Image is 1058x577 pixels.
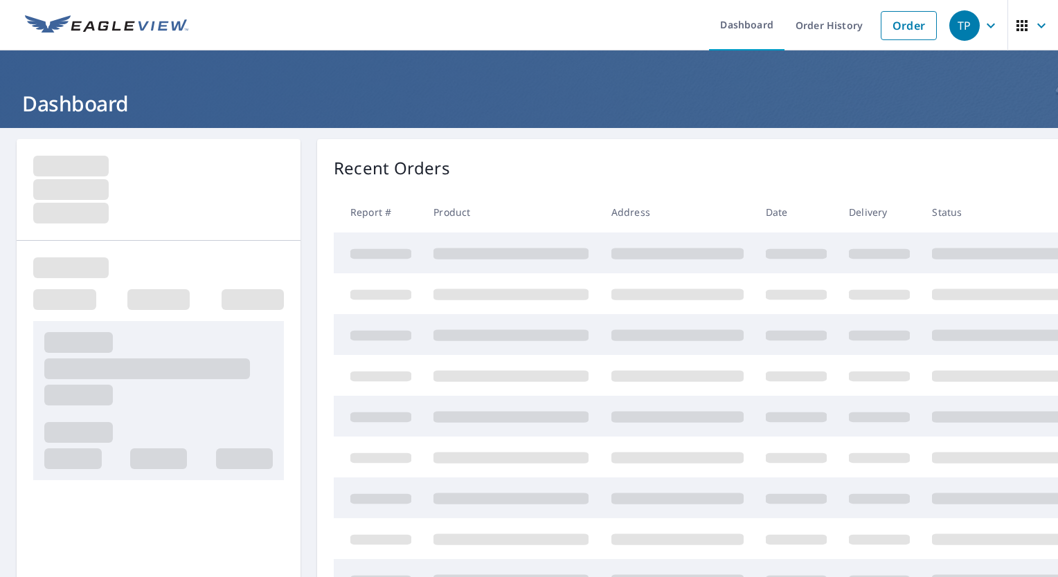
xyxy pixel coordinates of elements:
th: Address [600,192,755,232]
th: Delivery [838,192,921,232]
th: Report # [334,192,422,232]
a: Order [881,11,937,40]
h1: Dashboard [17,89,1041,118]
th: Date [755,192,838,232]
div: TP [949,10,980,41]
p: Recent Orders [334,156,450,181]
th: Product [422,192,600,232]
img: EV Logo [25,15,188,36]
